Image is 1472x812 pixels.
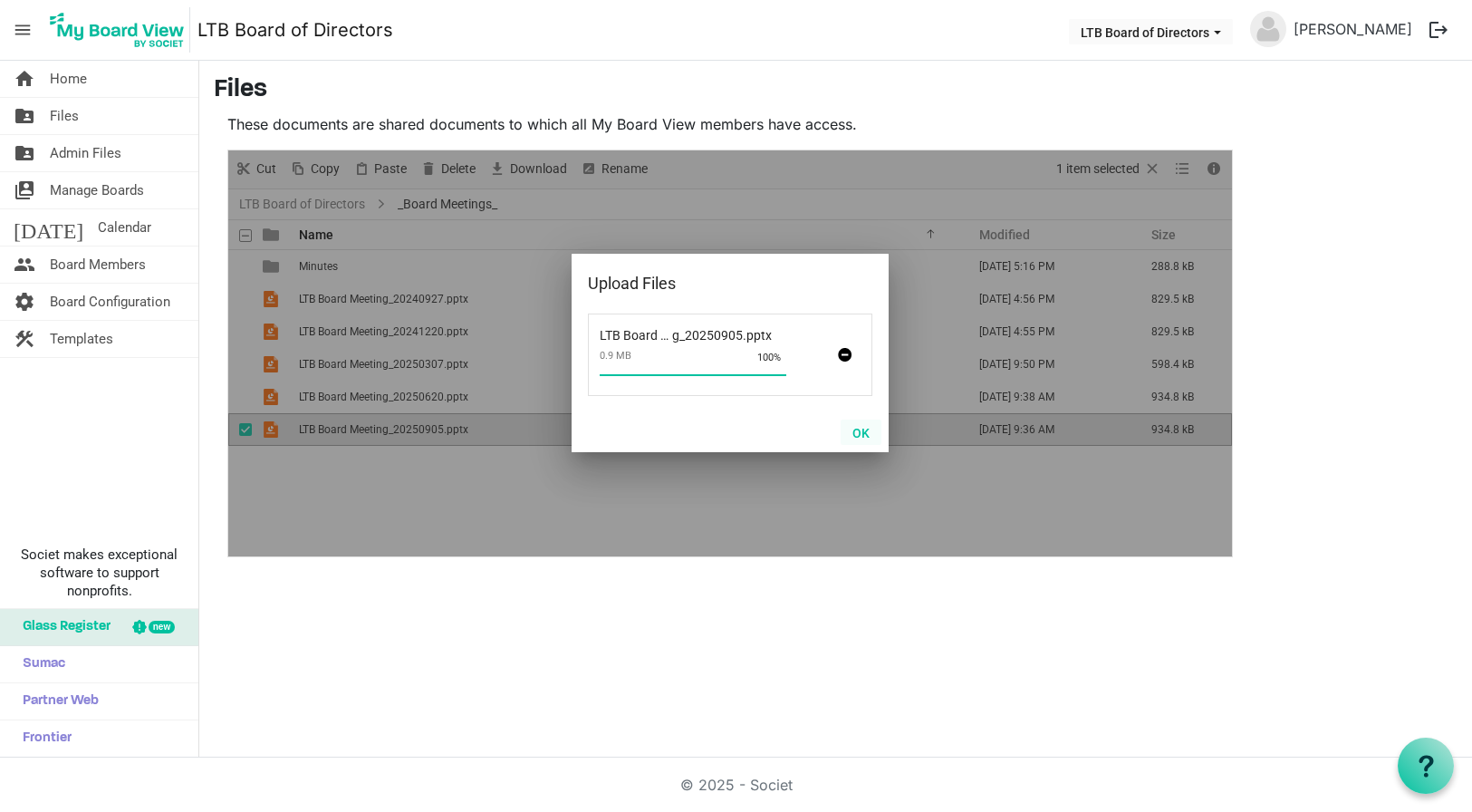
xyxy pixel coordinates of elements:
span: folder_shared [14,98,35,134]
span: Abort [828,339,861,372]
span: Board Configuration [50,284,170,320]
a: © 2025 - Societ [680,776,793,794]
span: Home [50,61,87,97]
img: My Board View Logo [44,7,190,53]
span: folder_shared [14,135,35,171]
span: Templates [50,321,113,357]
span: Frontier [14,720,72,757]
a: My Board View Logo [44,7,197,53]
span: Sumac [14,646,65,682]
div: Upload Files [588,270,815,297]
button: OK [841,420,881,445]
span: Calendar [98,209,151,246]
h3: Files [214,75,1458,106]
span: home [14,61,35,97]
span: settings [14,284,35,320]
span: Manage Boards [50,172,144,208]
button: LTB Board of Directors dropdownbutton [1069,19,1233,44]
span: Files [50,98,79,134]
span: menu [5,13,40,47]
a: [PERSON_NAME] [1286,11,1419,47]
div: new [149,621,175,633]
a: LTB Board of Directors [197,12,393,48]
span: people [14,246,35,283]
button: logout [1419,11,1458,49]
span: Societ makes exceptional software to support nonprofits. [8,546,190,600]
span: 100% [757,352,781,363]
span: Board Members [50,246,146,283]
span: Glass Register [14,609,111,645]
span: construction [14,321,35,357]
span: LTB Board Meeting_20250905.pptx [600,317,743,343]
img: no-profile-picture.svg [1250,11,1286,47]
span: Admin Files [50,135,121,171]
p: These documents are shared documents to which all My Board View members have access. [227,113,1233,135]
span: [DATE] [14,209,83,246]
span: Partner Web [14,683,99,720]
span: switch_account [14,172,35,208]
span: 0.9 MB [600,343,790,369]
